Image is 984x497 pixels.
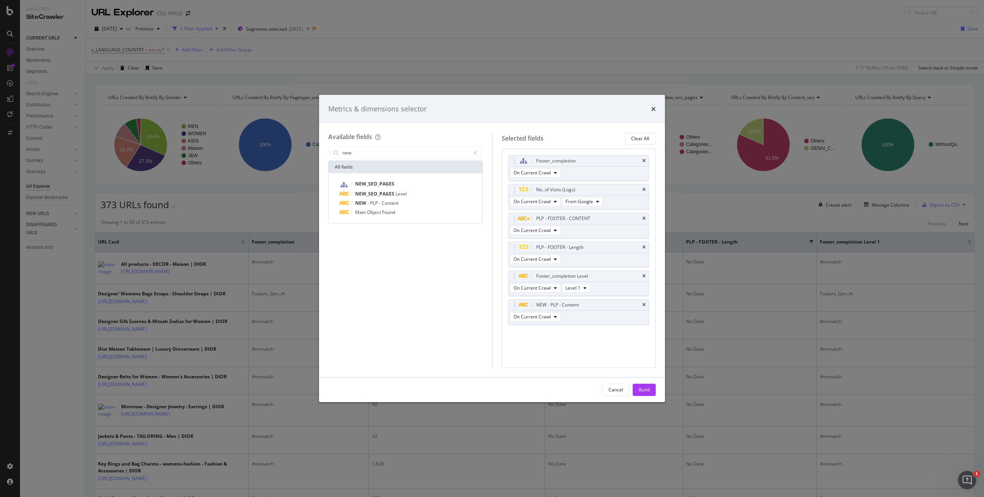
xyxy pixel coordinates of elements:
div: PLP - FOOTER - CONTENTtimesOn Current Crawl [508,213,650,239]
span: Level 1 [565,285,580,291]
div: Footer_completiontimesOn Current Crawl [508,155,650,181]
div: PLP - FOOTER - LengthtimesOn Current Crawl [508,242,650,267]
div: Build [639,386,650,393]
div: Footer_completion LeveltimesOn Current CrawlLevel 1 [508,270,650,296]
div: times [642,216,646,221]
span: On Current Crawl [514,169,551,176]
div: Available fields [328,133,372,141]
div: Footer_completion Level [536,272,588,280]
div: PLP - FOOTER - CONTENT [536,215,590,222]
span: - [367,200,370,206]
span: NEW [355,200,367,206]
div: times [642,303,646,307]
div: PLP - FOOTER - Length [536,244,583,251]
div: Selected fields [502,134,544,143]
button: Cancel [602,384,630,396]
input: Search by field name [342,147,470,159]
div: Cancel [608,386,623,393]
button: On Current Crawl [510,226,560,235]
span: NEW_SEO_PAGES [355,181,394,187]
span: On Current Crawl [514,313,551,320]
div: NEW - PLP - Content [536,301,579,309]
div: No. of Visits (Logs) [536,186,575,194]
div: times [642,187,646,192]
div: Clear All [631,135,649,142]
div: All fields [329,161,482,173]
span: Content [382,200,399,206]
iframe: Intercom live chat [958,471,976,489]
button: On Current Crawl [510,312,560,321]
span: PLP [370,200,379,206]
span: 1 [974,471,980,477]
span: On Current Crawl [514,198,551,205]
span: Main [355,209,367,215]
div: times [642,159,646,163]
span: From Google [565,198,593,205]
div: No. of Visits (Logs)timesOn Current CrawlFrom Google [508,184,650,210]
span: On Current Crawl [514,227,551,234]
div: Metrics & dimensions selector [328,104,427,114]
button: Level 1 [562,283,590,293]
button: On Current Crawl [510,168,560,177]
span: NEW_SEO_PAGES [355,191,396,197]
div: times [642,274,646,278]
button: On Current Crawl [510,255,560,264]
button: Build [633,384,656,396]
span: - [379,200,382,206]
div: modal [319,95,665,402]
button: Clear All [625,133,656,145]
button: From Google [562,197,603,206]
span: Found [382,209,395,215]
span: Level [396,191,407,197]
span: On Current Crawl [514,285,551,291]
button: On Current Crawl [510,197,560,206]
button: On Current Crawl [510,283,560,293]
span: On Current Crawl [514,256,551,262]
div: Footer_completion [536,157,576,165]
div: times [651,104,656,114]
span: Object [367,209,382,215]
div: times [642,245,646,250]
div: NEW - PLP - ContenttimesOn Current Crawl [508,299,650,325]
